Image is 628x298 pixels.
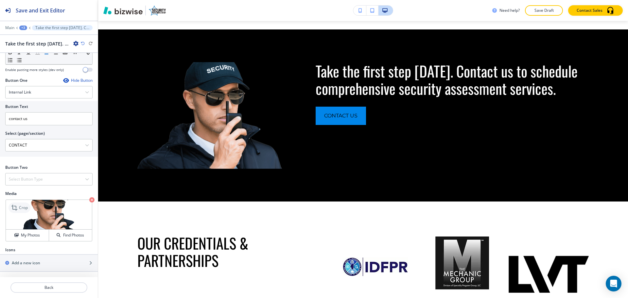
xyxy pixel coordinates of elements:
h2: Button Text [5,104,28,110]
h4: Find Photos [63,232,84,238]
img: edb9c8fb9c679e2f3657816b0f9e8451.webp [137,62,292,169]
h3: Need help? [499,8,520,13]
img: Bizwise Logo [103,7,143,14]
p: Contact Sales [577,8,602,13]
p: OUR CREDENTIALS & PARTNERSHIPS [137,234,312,269]
h2: Take the first step [DATE]. Contact us to schedule comprehensive security assessment services. [5,40,71,47]
p: Back [11,285,87,290]
button: Hide Button [63,78,93,83]
button: Contact Sales [568,5,623,16]
p: Crop [19,205,28,211]
span: contact us [324,112,358,120]
h2: Add a new icon [12,260,40,266]
button: Take the first step [DATE]. Contact us to schedule comprehensive security assessment services. [32,25,93,30]
button: contact us [316,107,366,125]
h2: Button One [5,78,27,83]
button: Save Draft [525,5,563,16]
h4: My Photos [21,232,40,238]
h4: Enable pasting more styles (dev only) [5,67,64,72]
h4: Select Button Type [9,176,43,182]
div: CropMy PhotosFind Photos [5,199,93,242]
p: Take the first step [DATE]. Contact us to schedule comprehensive security assessment services. [35,26,89,30]
div: Open Intercom Messenger [606,276,621,291]
h2: Icons [5,247,15,253]
h2: Save and Exit Editor [16,7,65,14]
img: 62c4e7a8293a04fa2f8b30452f8add67.webp [431,234,493,296]
button: +3 [19,26,27,30]
h2: Media [5,191,93,197]
h4: Internal Link [9,89,31,95]
input: Manual Input [6,140,85,151]
button: Back [10,282,87,293]
p: Take the first step [DATE]. Contact us to schedule comprehensive security assessment services. [316,62,589,97]
button: Find Photos [49,230,92,241]
h2: Button Two [5,165,27,170]
img: Your Logo [148,5,166,16]
div: Crop [9,202,30,213]
button: Main [5,26,14,30]
p: Save Draft [533,8,554,13]
button: My Photos [6,230,49,241]
h2: Select (page/section) [5,131,45,136]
